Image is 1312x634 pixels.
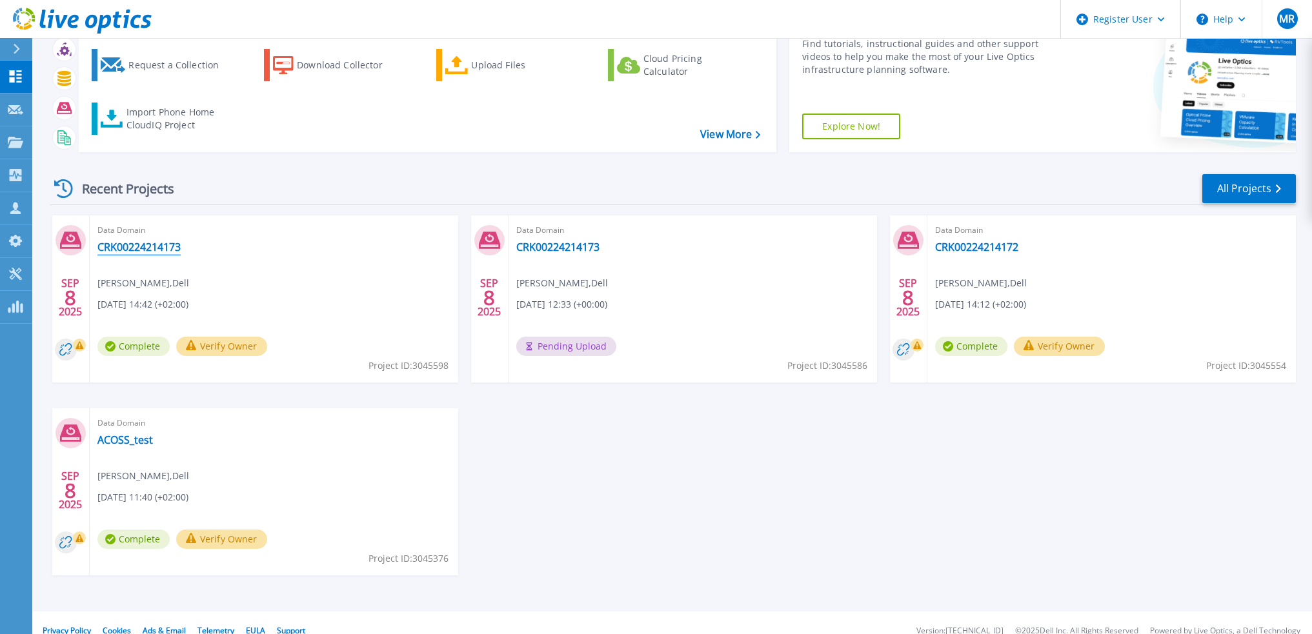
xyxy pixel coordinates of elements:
[126,106,227,132] div: Import Phone Home CloudIQ Project
[92,49,236,81] a: Request a Collection
[516,276,608,290] span: [PERSON_NAME] , Dell
[643,52,747,78] div: Cloud Pricing Calculator
[97,433,153,446] a: ACOSS_test
[176,337,267,356] button: Verify Owner
[97,469,189,483] span: [PERSON_NAME] , Dell
[176,530,267,549] button: Verify Owner
[1014,337,1105,356] button: Verify Owner
[97,223,450,237] span: Data Domain
[516,297,607,312] span: [DATE] 12:33 (+00:00)
[935,223,1288,237] span: Data Domain
[65,292,76,303] span: 8
[483,292,495,303] span: 8
[516,337,616,356] span: Pending Upload
[787,359,867,373] span: Project ID: 3045586
[368,359,449,373] span: Project ID: 3045598
[97,276,189,290] span: [PERSON_NAME] , Dell
[65,485,76,496] span: 8
[1279,14,1295,24] span: MR
[436,49,580,81] a: Upload Files
[471,52,574,78] div: Upload Files
[935,241,1018,253] a: CRK00224214172
[896,274,920,321] div: SEP 2025
[50,173,192,204] div: Recent Projects
[516,241,600,253] a: CRK00224214173
[264,49,408,81] a: Download Collector
[1206,359,1286,373] span: Project ID: 3045554
[97,530,170,549] span: Complete
[935,297,1026,312] span: [DATE] 14:12 (+02:00)
[97,241,181,253] a: CRK00224214173
[802,37,1061,76] div: Find tutorials, instructional guides and other support videos to help you make the most of your L...
[516,223,869,237] span: Data Domain
[97,490,188,504] span: [DATE] 11:40 (+02:00)
[477,274,501,321] div: SEP 2025
[58,467,83,514] div: SEP 2025
[935,276,1027,290] span: [PERSON_NAME] , Dell
[97,416,450,430] span: Data Domain
[802,114,900,139] a: Explore Now!
[935,337,1007,356] span: Complete
[608,49,752,81] a: Cloud Pricing Calculator
[97,337,170,356] span: Complete
[700,128,760,141] a: View More
[97,297,188,312] span: [DATE] 14:42 (+02:00)
[58,274,83,321] div: SEP 2025
[368,551,449,566] span: Project ID: 3045376
[902,292,914,303] span: 8
[297,52,400,78] div: Download Collector
[1202,174,1296,203] a: All Projects
[128,52,232,78] div: Request a Collection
